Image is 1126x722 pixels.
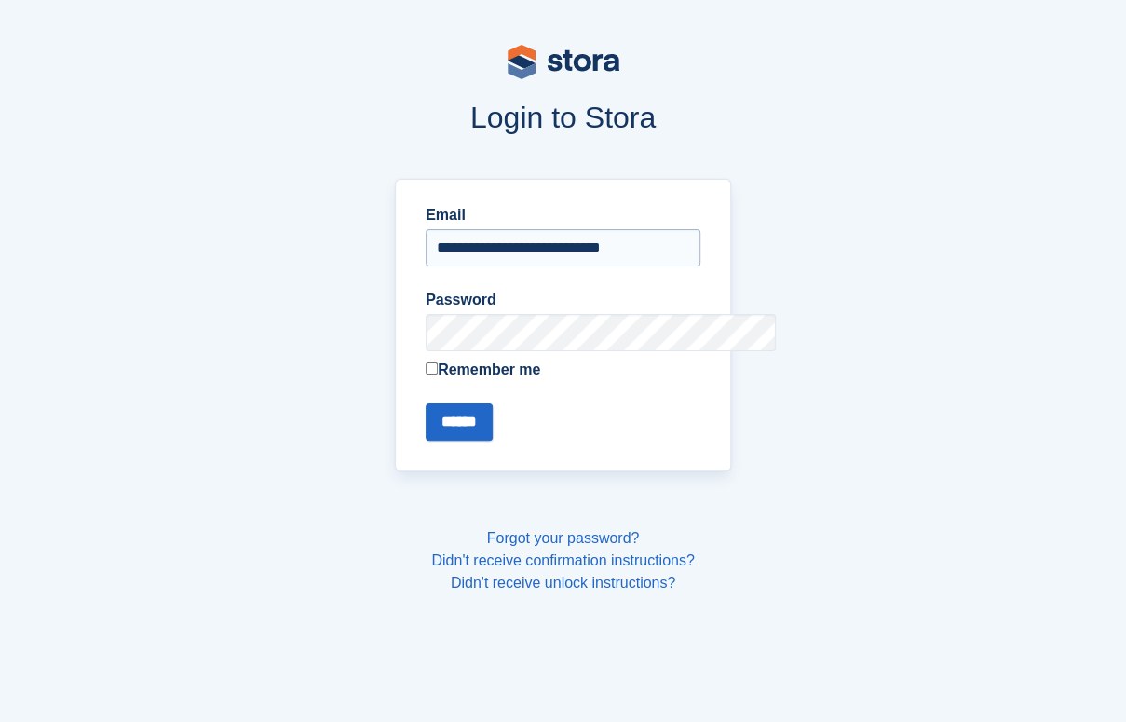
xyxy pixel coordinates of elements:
[144,101,983,134] h1: Login to Stora
[508,45,619,79] img: stora-logo-53a41332b3708ae10de48c4981b4e9114cc0af31d8433b30ea865607fb682f29.svg
[487,530,640,546] a: Forgot your password?
[451,575,675,591] a: Didn't receive unlock instructions?
[426,289,700,311] label: Password
[426,359,700,381] label: Remember me
[426,204,700,226] label: Email
[431,552,694,568] a: Didn't receive confirmation instructions?
[426,362,438,375] input: Remember me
